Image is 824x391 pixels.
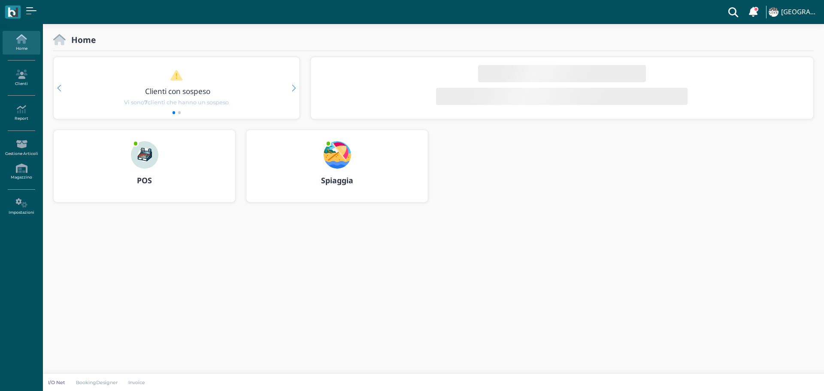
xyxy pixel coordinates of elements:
a: Impostazioni [3,195,40,218]
b: POS [137,175,152,185]
a: Gestione Articoli [3,136,40,160]
span: Vi sono clienti che hanno un sospeso [124,98,229,106]
img: ... [769,7,778,17]
a: ... [GEOGRAPHIC_DATA] [767,2,819,22]
b: Spiaggia [321,175,353,185]
h4: [GEOGRAPHIC_DATA] [781,9,819,16]
img: logo [8,7,18,17]
div: 1 / 2 [54,57,300,119]
a: Report [3,101,40,125]
div: Previous slide [57,85,61,91]
b: 7 [144,99,148,106]
a: Home [3,31,40,55]
img: ... [131,141,158,169]
h3: Clienti con sospeso [72,87,285,95]
a: Clienti con sospeso Vi sono7clienti che hanno un sospeso [70,70,283,106]
a: Magazzino [3,160,40,184]
a: ... POS [53,130,236,213]
img: ... [324,141,351,169]
div: Next slide [292,85,296,91]
h2: Home [66,35,96,44]
iframe: Help widget launcher [763,364,817,384]
a: ... Spiaggia [246,130,428,213]
a: Clienti [3,66,40,90]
